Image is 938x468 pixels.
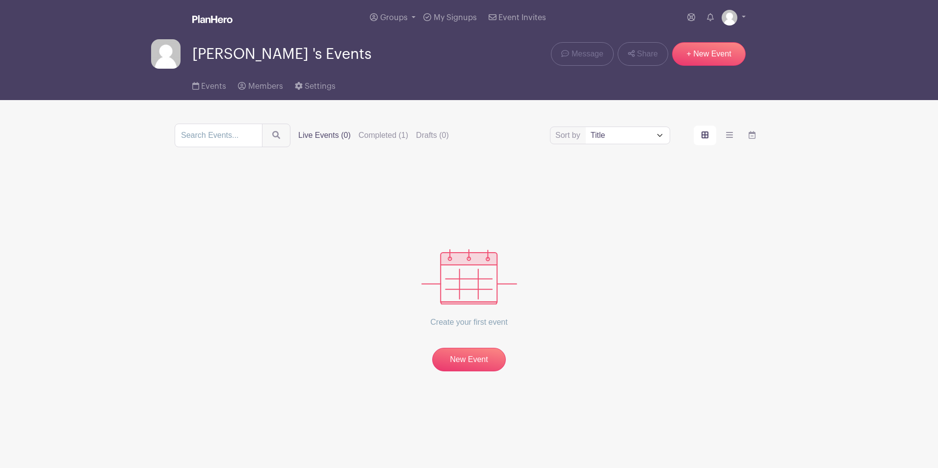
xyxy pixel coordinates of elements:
[305,82,336,90] span: Settings
[298,130,351,141] label: Live Events (0)
[380,14,408,22] span: Groups
[572,48,603,60] span: Message
[722,10,737,26] img: default-ce2991bfa6775e67f084385cd625a349d9dcbb7a52a09fb2fda1e96e2d18dcdb.png
[421,305,517,340] p: Create your first event
[637,48,658,60] span: Share
[359,130,408,141] label: Completed (1)
[192,69,226,100] a: Events
[192,46,371,62] span: [PERSON_NAME] 's Events
[434,14,477,22] span: My Signups
[175,124,262,147] input: Search Events...
[298,130,449,141] div: filters
[618,42,668,66] a: Share
[192,15,233,23] img: logo_white-6c42ec7e38ccf1d336a20a19083b03d10ae64f83f12c07503d8b9e83406b4c7d.svg
[672,42,746,66] a: + New Event
[555,130,583,141] label: Sort by
[421,249,517,305] img: events_empty-56550af544ae17c43cc50f3ebafa394433d06d5f1891c01edc4b5d1d59cfda54.svg
[201,82,226,90] span: Events
[432,348,506,371] a: New Event
[248,82,283,90] span: Members
[694,126,763,145] div: order and view
[416,130,449,141] label: Drafts (0)
[151,39,181,69] img: default-ce2991bfa6775e67f084385cd625a349d9dcbb7a52a09fb2fda1e96e2d18dcdb.png
[498,14,546,22] span: Event Invites
[295,69,336,100] a: Settings
[551,42,613,66] a: Message
[238,69,283,100] a: Members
